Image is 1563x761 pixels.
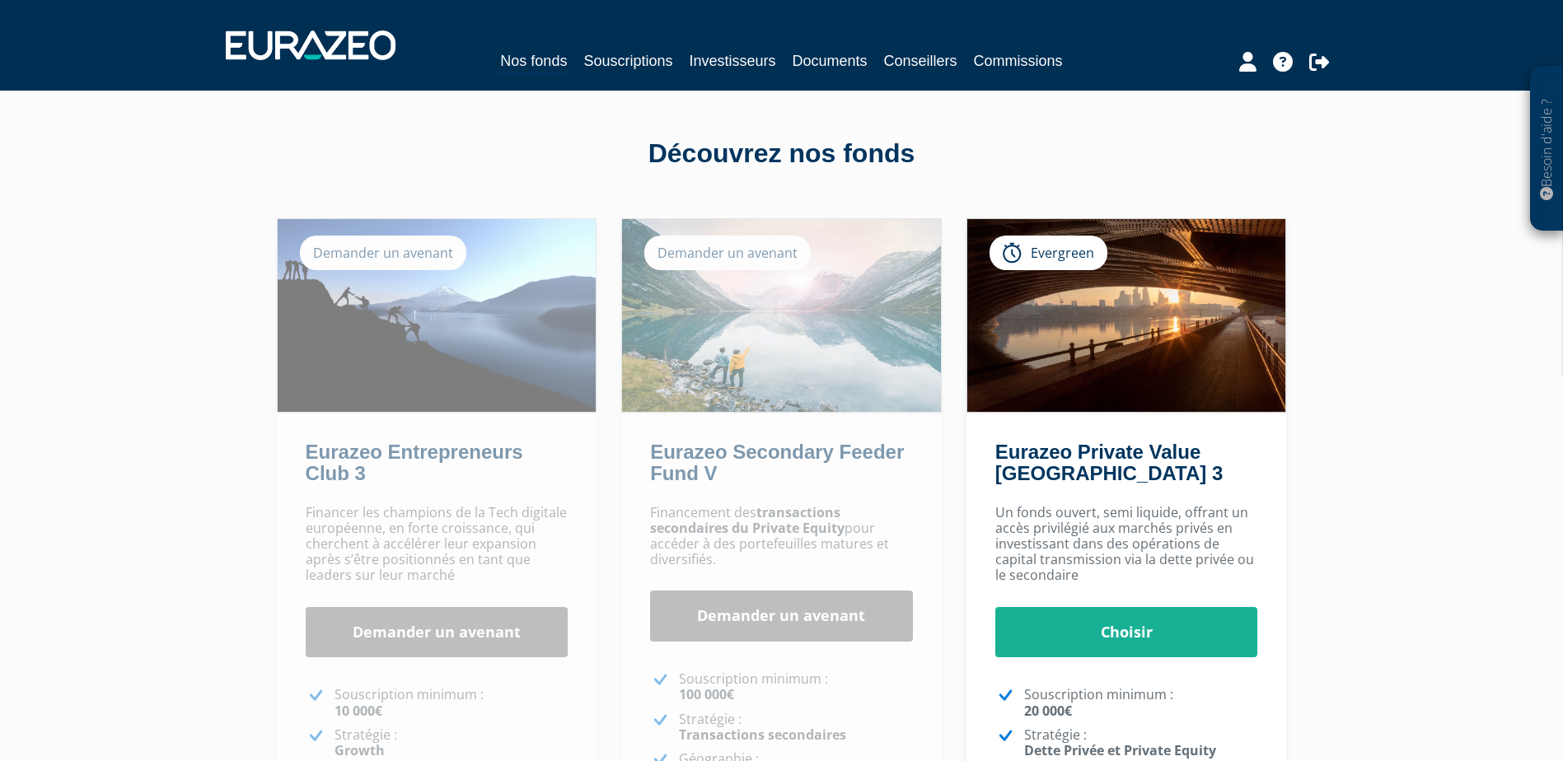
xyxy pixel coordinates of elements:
p: Besoin d'aide ? [1537,75,1556,223]
a: Nos fonds [500,49,567,75]
strong: 10 000€ [335,702,382,720]
p: Financer les champions de la Tech digitale européenne, en forte croissance, qui cherchent à accél... [306,505,569,584]
a: Commissions [974,49,1063,72]
p: Un fonds ouvert, semi liquide, offrant un accès privilégié aux marchés privés en investissant dan... [995,505,1258,584]
a: Souscriptions [583,49,672,72]
a: Documents [793,49,868,72]
p: Souscription minimum : [679,671,913,703]
a: Eurazeo Private Value [GEOGRAPHIC_DATA] 3 [995,441,1223,484]
div: Demander un avenant [300,236,466,270]
img: Eurazeo Entrepreneurs Club 3 [278,219,597,412]
p: Stratégie : [335,727,569,759]
div: Evergreen [990,236,1107,270]
a: Choisir [995,607,1258,658]
strong: Growth [335,741,385,759]
strong: 100 000€ [679,685,734,703]
a: Eurazeo Secondary Feeder Fund V [650,441,904,484]
div: Demander un avenant [644,236,811,270]
a: Conseillers [884,49,957,72]
p: Stratégie : [679,712,913,743]
img: Eurazeo Secondary Feeder Fund V [622,219,941,412]
img: 1732889491-logotype_eurazeo_blanc_rvb.png [226,30,395,60]
strong: Transactions secondaires [679,726,846,744]
p: Stratégie : [1024,727,1258,759]
a: Demander un avenant [650,591,913,642]
strong: Dette Privée et Private Equity [1024,741,1216,759]
a: Eurazeo Entrepreneurs Club 3 [306,441,523,484]
strong: transactions secondaires du Private Equity [650,503,845,537]
img: Eurazeo Private Value Europe 3 [967,219,1286,412]
p: Financement des pour accéder à des portefeuilles matures et diversifiés. [650,505,913,568]
div: Découvrez nos fonds [312,135,1252,173]
p: Souscription minimum : [335,687,569,718]
a: Demander un avenant [306,607,569,658]
p: Souscription minimum : [1024,687,1258,718]
strong: 20 000€ [1024,702,1072,720]
a: Investisseurs [689,49,775,72]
